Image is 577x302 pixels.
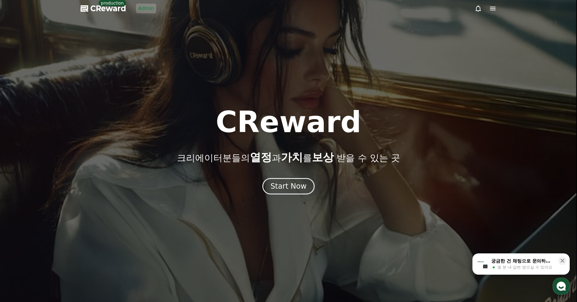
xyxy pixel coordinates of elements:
p: 크리에이터분들의 과 를 받을 수 있는 곳 [177,151,400,163]
a: Start Now [262,184,315,190]
h1: CReward [216,108,361,137]
a: CReward [81,4,126,13]
button: Start Now [262,178,315,194]
div: Start Now [271,181,307,191]
span: CReward [90,4,126,13]
span: 가치 [281,151,303,163]
span: 보상 [312,151,334,163]
a: Admin [136,4,156,13]
span: 열정 [250,151,272,163]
